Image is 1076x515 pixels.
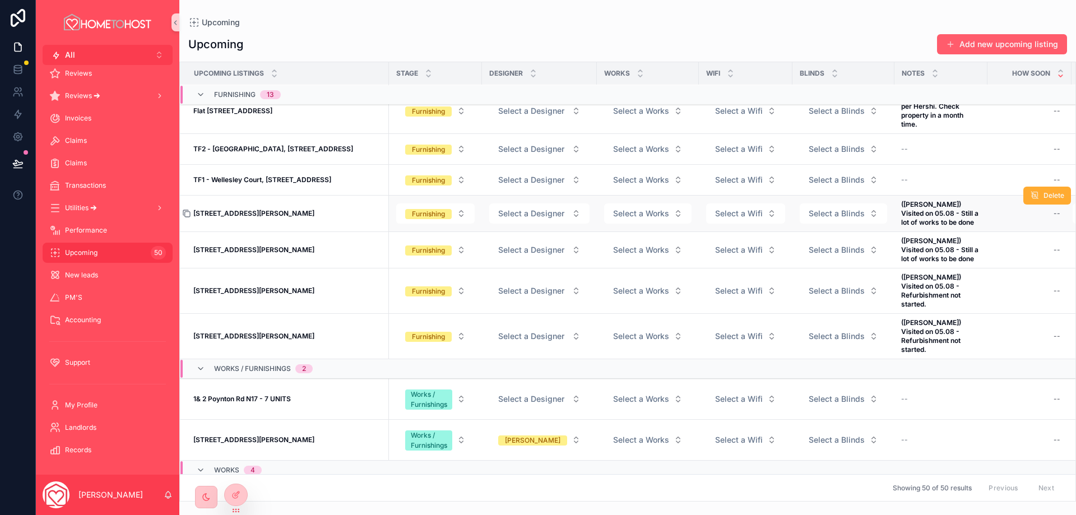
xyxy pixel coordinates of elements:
a: Select Button [706,203,786,224]
a: Select Button [489,429,590,451]
a: -- [994,327,1065,345]
span: Reviews 🡪 [65,91,100,100]
button: Select Button [396,425,475,455]
button: Select Button [396,240,475,260]
span: Upcoming [65,248,98,257]
span: Works [214,466,239,475]
button: Select Button [604,326,692,346]
span: Works / Furnishings [214,364,291,373]
span: Select a Wifi [715,393,763,405]
a: Select Button [604,429,692,451]
a: Claims [43,153,173,173]
strong: [STREET_ADDRESS][PERSON_NAME] [193,435,314,444]
a: TF1 - Wellesley Court, [STREET_ADDRESS] [193,175,382,184]
div: Furnishing [412,332,445,342]
div: -- [1054,395,1060,403]
a: Select Button [706,100,786,122]
a: Select Button [706,169,786,191]
a: [STREET_ADDRESS][PERSON_NAME] [193,435,382,444]
a: Select Button [396,280,475,301]
a: Reviews [43,63,173,83]
button: Select Button [489,281,590,301]
a: Select Button [396,326,475,347]
a: ([PERSON_NAME]) Visited on 05.08 - Still a lot of works to be done [901,236,981,263]
button: Select Button [396,101,475,121]
span: Select a Blinds [809,393,865,405]
div: Works / Furnishings [411,389,447,410]
a: -- [994,282,1065,300]
div: -- [1054,145,1060,154]
button: Select Button [706,101,785,121]
button: Select Button [706,139,785,159]
span: Select a Blinds [809,208,865,219]
button: Select Button [489,101,590,121]
a: My Profile [43,395,173,415]
button: Select Button [489,203,590,224]
span: Select a Wifi [715,331,763,342]
a: Transactions [43,175,173,196]
a: Records [43,440,173,460]
a: -- [901,435,981,444]
span: -- [901,435,908,444]
span: Select a Designer [498,208,564,219]
button: Select Button [604,101,692,121]
div: Furnishing [412,286,445,296]
button: Select Button [489,389,590,409]
div: Furnishing [412,106,445,117]
strong: ([PERSON_NAME]) Visited on 05.08 - Still a lot of works to be done [901,200,980,226]
span: Select a Wifi [715,208,763,219]
div: [PERSON_NAME] [505,435,560,446]
button: Select Button [396,170,475,190]
a: Select Button [706,429,786,451]
a: Select Button [799,203,888,224]
button: Select Button [800,389,887,409]
a: Select Button [396,138,475,160]
span: Select a Works [613,244,669,256]
a: Select Button [396,100,475,122]
a: Select Button [604,169,692,191]
span: Utilities 🡪 [65,203,97,212]
span: Select a Works [613,434,669,446]
span: Delete [1043,191,1064,200]
span: Select a Works [613,143,669,155]
a: Select Button [706,326,786,347]
a: Reviews 🡪 [43,86,173,106]
a: -- [994,205,1065,222]
img: App logo [62,13,153,31]
span: Select a Blinds [809,244,865,256]
span: PM'S [65,293,82,302]
button: Select Button [706,170,785,190]
h1: Upcoming [188,36,243,52]
a: ([PERSON_NAME]) Visited on 05.08 - Still a lot of works to be done [901,200,981,227]
span: Landlords [65,423,96,432]
a: [STREET_ADDRESS][PERSON_NAME] [193,245,382,254]
span: Select a Wifi [715,174,763,185]
div: 4 [251,466,255,475]
a: Property not ready. As per Hershi. Check property in a month time. [901,93,981,129]
strong: Flat [STREET_ADDRESS] [193,106,272,115]
a: New leads [43,265,173,285]
span: Select a Works [613,331,669,342]
button: Select Button [43,45,173,65]
button: Select Button [604,203,692,224]
span: Select a Blinds [809,143,865,155]
span: Select a Designer [498,393,564,405]
button: Select Button [396,203,475,224]
button: Select Button [800,281,887,301]
a: Select Button [799,280,888,301]
a: Select Button [799,100,888,122]
span: Select a Works [613,393,669,405]
a: Upcoming [188,17,240,28]
button: Select Button [604,281,692,301]
button: Select Button [604,170,692,190]
span: Select a Blinds [809,331,865,342]
span: My Profile [65,401,98,410]
a: Select Button [396,239,475,261]
span: Select a Designer [498,105,564,117]
span: Showing 50 of 50 results [893,484,972,493]
a: Select Button [604,326,692,347]
button: Select Button [396,326,475,346]
a: Select Button [396,424,475,456]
